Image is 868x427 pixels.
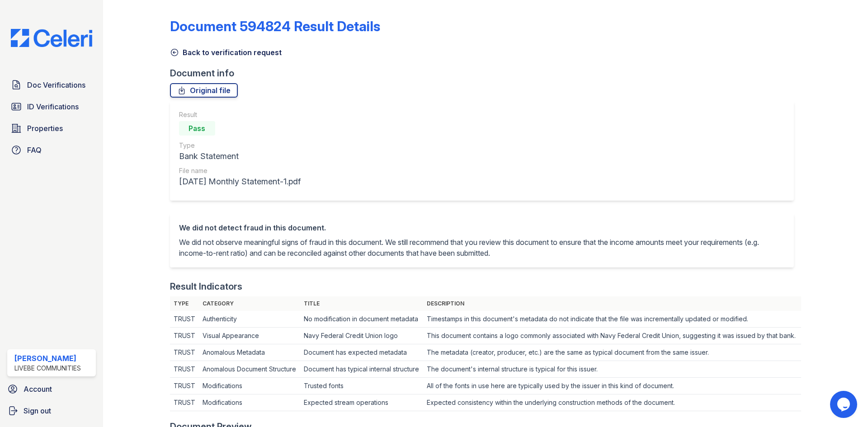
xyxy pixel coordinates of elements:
[300,296,423,311] th: Title
[199,394,300,411] td: Modifications
[27,80,85,90] span: Doc Verifications
[423,394,801,411] td: Expected consistency within the underlying construction methods of the document.
[179,222,785,233] div: We did not detect fraud in this document.
[4,380,99,398] a: Account
[179,110,301,119] div: Result
[170,18,380,34] a: Document 594824 Result Details
[7,76,96,94] a: Doc Verifications
[27,101,79,112] span: ID Verifications
[300,311,423,328] td: No modification in document metadata
[170,344,199,361] td: TRUST
[170,311,199,328] td: TRUST
[179,175,301,188] div: [DATE] Monthly Statement-1.pdf
[4,402,99,420] a: Sign out
[300,361,423,378] td: Document has typical internal structure
[179,141,301,150] div: Type
[179,237,785,258] p: We did not observe meaningful signs of fraud in this document. We still recommend that you review...
[170,47,282,58] a: Back to verification request
[179,150,301,163] div: Bank Statement
[170,67,801,80] div: Document info
[7,141,96,159] a: FAQ
[300,394,423,411] td: Expected stream operations
[4,29,99,47] img: CE_Logo_Blue-a8612792a0a2168367f1c8372b55b34899dd931a85d93a1a3d3e32e68fde9ad4.png
[170,394,199,411] td: TRUST
[199,311,300,328] td: Authenticity
[300,378,423,394] td: Trusted fonts
[830,391,859,418] iframe: chat widget
[423,311,801,328] td: Timestamps in this document's metadata do not indicate that the file was incrementally updated or...
[170,280,242,293] div: Result Indicators
[423,328,801,344] td: This document contains a logo commonly associated with Navy Federal Credit Union, suggesting it w...
[14,364,81,373] div: LiveBe Communities
[423,378,801,394] td: All of the fonts in use here are typically used by the issuer in this kind of document.
[179,166,301,175] div: File name
[199,328,300,344] td: Visual Appearance
[300,328,423,344] td: Navy Federal Credit Union logo
[423,361,801,378] td: The document's internal structure is typical for this issuer.
[24,384,52,394] span: Account
[27,145,42,155] span: FAQ
[199,361,300,378] td: Anomalous Document Structure
[7,119,96,137] a: Properties
[170,328,199,344] td: TRUST
[170,83,238,98] a: Original file
[300,344,423,361] td: Document has expected metadata
[199,378,300,394] td: Modifications
[423,296,801,311] th: Description
[170,378,199,394] td: TRUST
[170,296,199,311] th: Type
[179,121,215,136] div: Pass
[199,344,300,361] td: Anomalous Metadata
[24,405,51,416] span: Sign out
[423,344,801,361] td: The metadata (creator, producer, etc.) are the same as typical document from the same issuer.
[170,361,199,378] td: TRUST
[14,353,81,364] div: [PERSON_NAME]
[199,296,300,311] th: Category
[27,123,63,134] span: Properties
[7,98,96,116] a: ID Verifications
